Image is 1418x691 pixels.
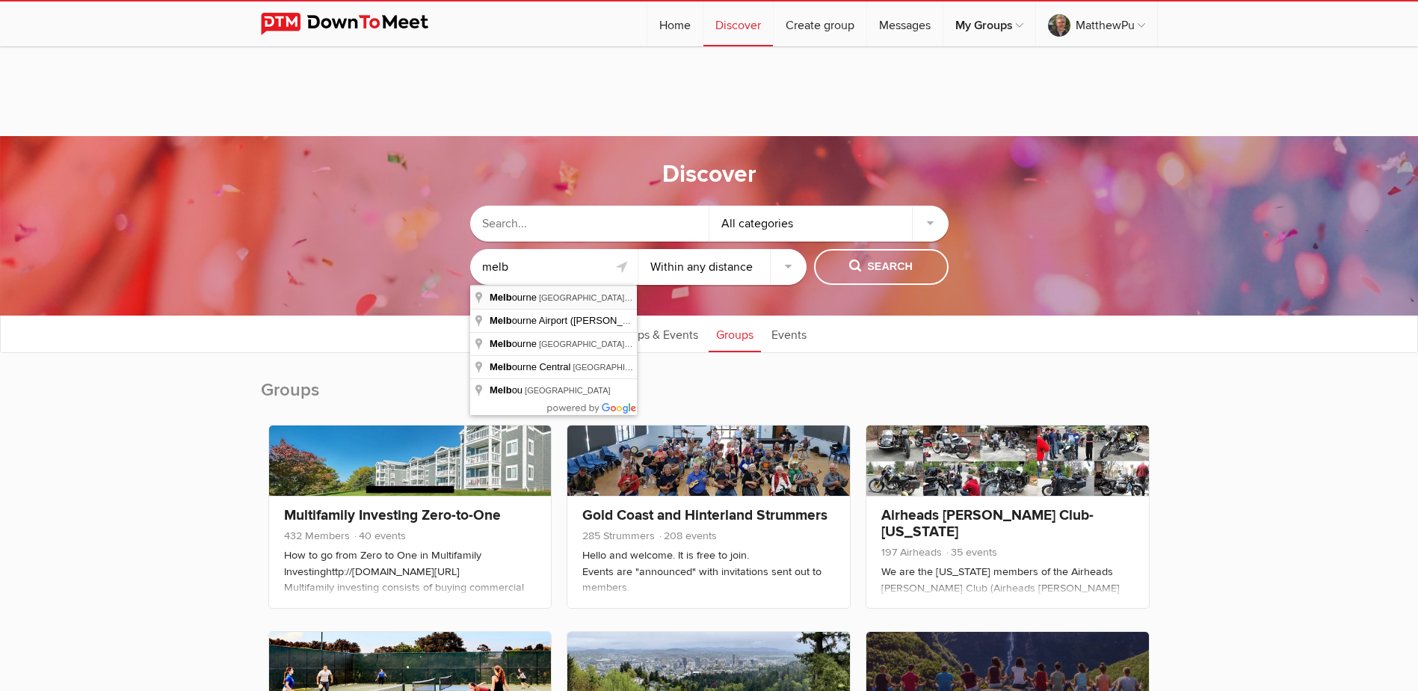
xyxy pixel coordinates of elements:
a: Messages [867,1,943,46]
span: 40 events [353,529,406,542]
span: 197 Airheads [881,546,942,559]
img: DownToMeet [261,13,451,35]
h1: Discover [662,159,756,191]
span: [GEOGRAPHIC_DATA] [525,386,611,395]
button: Search [814,249,949,285]
span: ourne Airport ([PERSON_NAME]) [490,315,659,326]
input: Location or ZIP-Code [470,249,638,285]
span: ourne [490,338,539,349]
span: Melb [490,384,512,396]
a: My Groups [943,1,1035,46]
h2: Groups [261,378,1158,417]
a: Groups [709,315,761,352]
span: [GEOGRAPHIC_DATA], [GEOGRAPHIC_DATA] [539,293,715,302]
span: Melb [490,315,512,326]
span: 35 events [945,546,997,559]
a: Airheads [PERSON_NAME] Club-[US_STATE] [881,506,1094,541]
span: [GEOGRAPHIC_DATA], [GEOGRAPHIC_DATA] [539,340,715,348]
span: Melb [490,338,512,349]
a: Discover [703,1,773,46]
a: Gold Coast and Hinterland Strummers [582,506,827,524]
span: ou [490,384,525,396]
span: 285 Strummers [582,529,655,542]
a: Create group [774,1,866,46]
span: 208 events [658,529,717,542]
span: Search [849,259,913,275]
span: 432 Members [284,529,350,542]
a: Groups & Events [605,315,706,352]
a: Events [764,315,814,352]
span: Melb [490,361,512,372]
a: Multifamily Investing Zero-to-One [284,506,501,524]
span: ourne [490,292,539,303]
div: All categories [709,206,949,242]
a: MatthewPu [1036,1,1157,46]
a: Home [647,1,703,46]
span: ourne Central [490,361,573,372]
span: Melb [490,292,512,303]
input: Search... [470,206,709,242]
span: [GEOGRAPHIC_DATA] [GEOGRAPHIC_DATA], [GEOGRAPHIC_DATA] [573,363,836,372]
